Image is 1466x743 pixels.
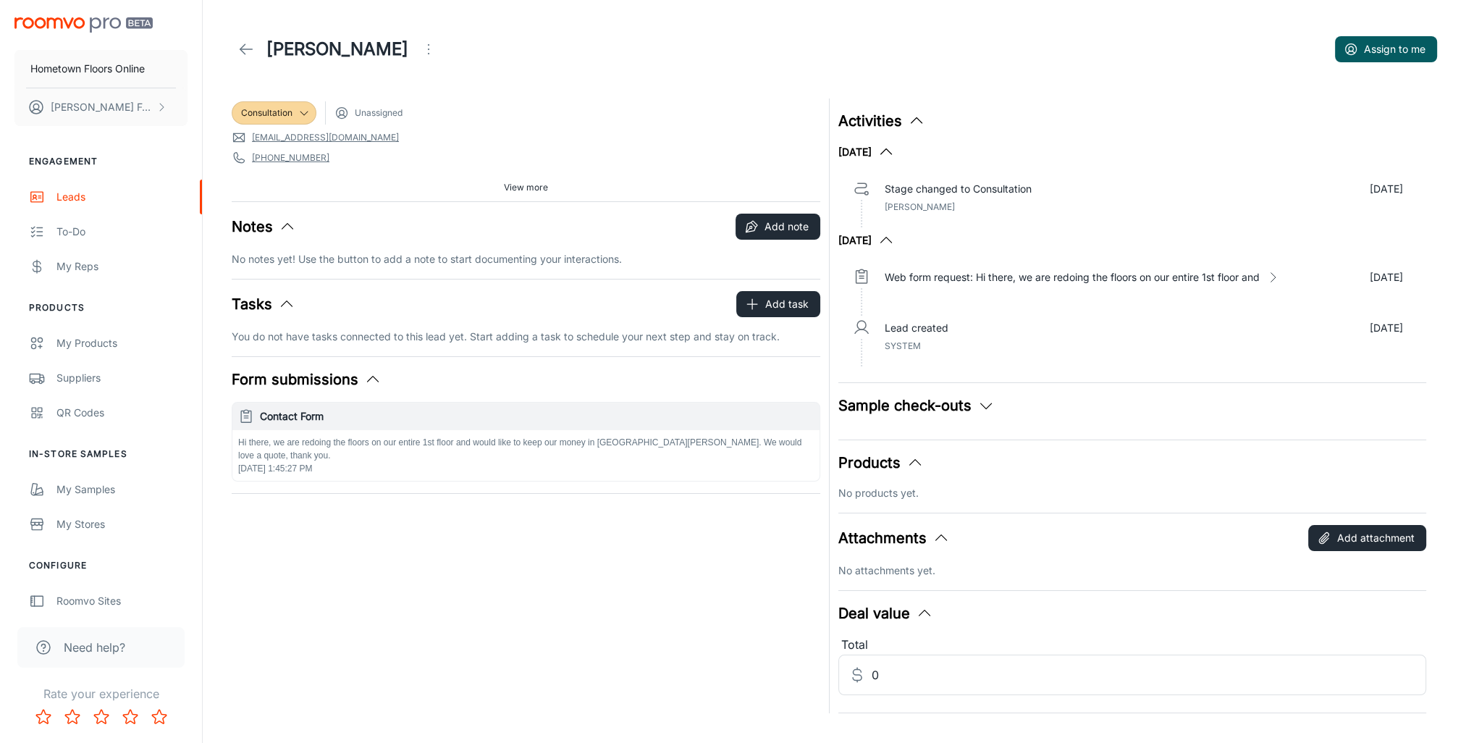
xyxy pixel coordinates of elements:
div: My Stores [56,516,188,532]
button: Open menu [414,35,443,64]
p: You do not have tasks connected to this lead yet. Start adding a task to schedule your next step ... [232,329,820,345]
p: [PERSON_NAME] Foulon [51,99,153,115]
button: Notes [232,216,296,238]
button: Form submissions [232,369,382,390]
button: Sample check-outs [838,395,995,416]
span: Need help? [64,639,125,656]
button: Contact FormHi there, we are redoing the floors on our entire 1st floor and would like to keep ou... [232,403,820,481]
p: Rate your experience [12,685,190,702]
p: Hometown Floors Online [30,61,145,77]
span: Consultation [241,106,292,119]
p: [DATE] [1370,269,1403,285]
span: [PERSON_NAME] [885,201,955,212]
button: Activities [838,110,925,132]
button: [PERSON_NAME] Foulon [14,88,188,126]
button: [DATE] [838,232,895,249]
input: Estimated deal value [872,655,1427,695]
p: Web form request: Hi there, we are redoing the floors on our entire 1st floor and [885,269,1260,285]
span: Unassigned [355,106,403,119]
p: [DATE] [1370,320,1403,336]
button: Add task [736,291,820,317]
div: Roomvo Sites [56,593,188,609]
div: To-do [56,224,188,240]
div: My Products [56,335,188,351]
span: System [885,340,921,351]
button: Rate 4 star [116,702,145,731]
div: My Samples [56,482,188,498]
p: Lead created [885,320,948,336]
button: Hometown Floors Online [14,50,188,88]
button: Tasks [232,293,295,315]
button: Attachments [838,527,950,549]
h6: Contact Form [260,408,814,424]
button: View more [498,177,554,198]
button: Products [838,452,924,474]
p: Hi there, we are redoing the floors on our entire 1st floor and would like to keep our money in [... [238,436,814,462]
div: Leads [56,189,188,205]
div: Total [838,636,1427,655]
a: [EMAIL_ADDRESS][DOMAIN_NAME] [252,131,399,144]
button: Rate 3 star [87,702,116,731]
button: Rate 1 star [29,702,58,731]
p: No products yet. [838,485,1427,501]
button: Deal value [838,603,933,624]
div: QR Codes [56,405,188,421]
p: Stage changed to Consultation [885,181,1032,197]
span: View more [504,181,548,194]
div: Consultation [232,101,316,125]
button: [DATE] [838,143,895,161]
p: No notes yet! Use the button to add a note to start documenting your interactions. [232,251,820,267]
button: Rate 5 star [145,702,174,731]
h1: [PERSON_NAME] [266,36,408,62]
button: Rate 2 star [58,702,87,731]
button: Add attachment [1308,525,1426,551]
a: [PHONE_NUMBER] [252,151,329,164]
button: Add note [736,214,820,240]
button: Assign to me [1335,36,1437,62]
div: My Reps [56,259,188,274]
p: No attachments yet. [838,563,1427,579]
p: [DATE] [1370,181,1403,197]
div: Suppliers [56,370,188,386]
span: [DATE] 1:45:27 PM [238,463,313,474]
img: Roomvo PRO Beta [14,17,153,33]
